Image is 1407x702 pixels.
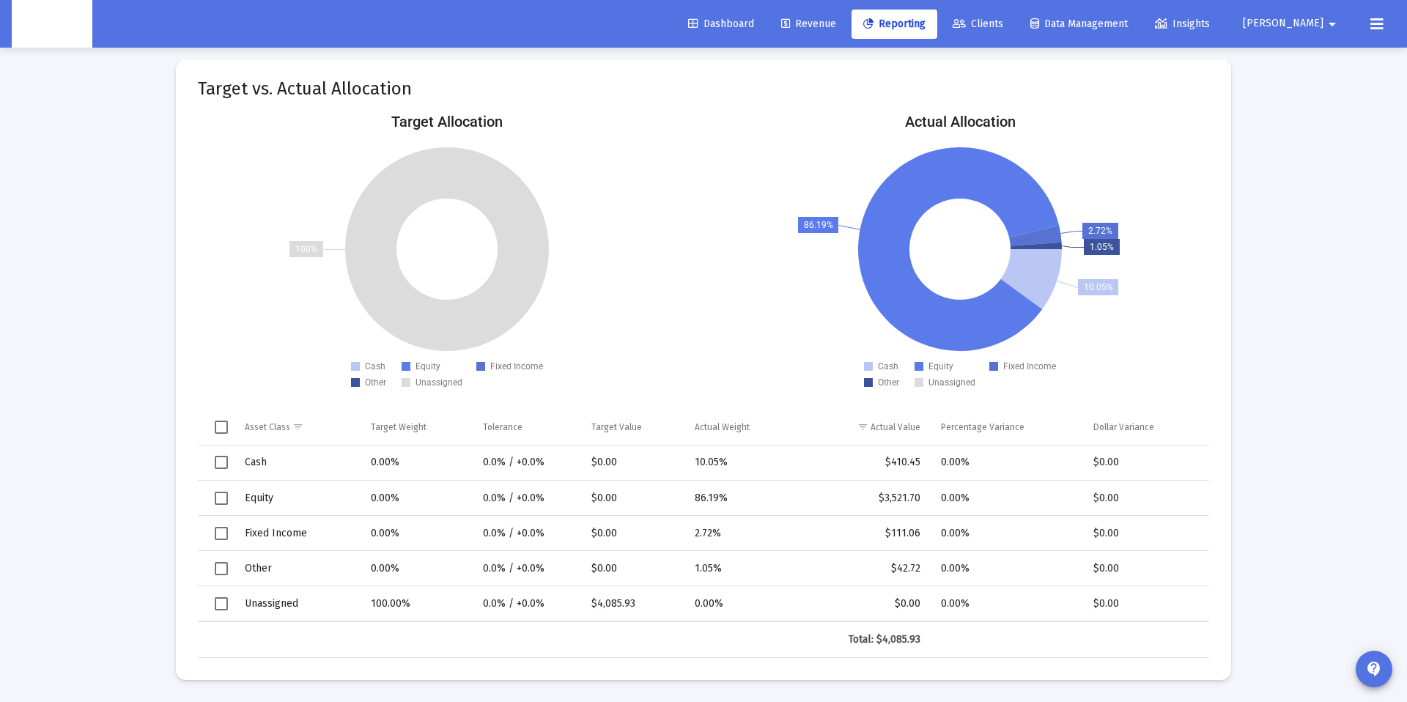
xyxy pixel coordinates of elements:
[591,561,674,576] div: $0.00
[1093,491,1196,506] div: $0.00
[591,596,674,611] div: $4,085.93
[1019,10,1140,39] a: Data Management
[215,492,228,505] div: Select row
[371,526,462,541] div: 0.00%
[234,481,361,516] td: Equity
[695,455,787,470] div: 10.05%
[292,421,303,432] span: Show filter options for column 'Asset Class'
[591,526,674,541] div: $0.00
[807,596,920,611] div: $0.00
[1093,596,1196,611] div: $0.00
[295,244,317,254] text: 100%
[931,410,1083,445] td: Column Percentage Variance
[941,10,1015,39] a: Clients
[361,410,473,445] td: Column Target Weight
[676,10,766,39] a: Dashboard
[365,377,386,388] text: Other
[371,561,462,576] div: 0.00%
[863,18,926,30] span: Reporting
[1093,526,1196,541] div: $0.00
[1003,361,1056,372] text: Fixed Income
[215,456,228,469] div: Select row
[695,526,787,541] div: 2.72%
[245,421,290,433] div: Asset Class
[1088,226,1112,236] text: 2.72%
[695,421,750,433] div: Actual Weight
[591,491,674,506] div: $0.00
[797,410,931,445] td: Column Actual Value
[198,81,412,96] mat-card-title: Target vs. Actual Allocation
[807,526,920,541] div: $111.06
[591,455,674,470] div: $0.00
[928,377,975,388] text: Unassigned
[215,527,228,540] div: Select row
[1090,242,1114,252] text: 1.05%
[483,455,571,470] div: 0.0% / +0.0%
[483,596,571,611] div: 0.0% / +0.0%
[807,632,920,647] div: Total: $4,085.93
[1323,10,1341,39] mat-icon: arrow_drop_down
[371,421,426,433] div: Target Weight
[857,421,868,432] span: Show filter options for column 'Actual Value'
[234,551,361,586] td: Other
[807,491,920,506] div: $3,521.70
[215,562,228,575] div: Select row
[807,455,920,470] div: $410.45
[941,421,1024,433] div: Percentage Variance
[878,361,898,372] text: Cash
[804,220,833,230] text: 86.19%
[688,18,754,30] span: Dashboard
[483,561,571,576] div: 0.0% / +0.0%
[1030,18,1128,30] span: Data Management
[234,446,361,481] td: Cash
[215,421,228,434] div: Select all
[769,10,848,39] a: Revenue
[483,491,571,506] div: 0.0% / +0.0%
[1093,561,1196,576] div: $0.00
[1084,282,1113,292] text: 10.05%
[371,491,462,506] div: 0.00%
[953,18,1003,30] span: Clients
[928,361,953,372] text: Equity
[198,410,1209,658] div: Data grid
[1093,421,1154,433] div: Dollar Variance
[941,526,1073,541] div: 0.00%
[871,421,920,433] div: Actual Value
[371,596,462,611] div: 100.00%
[473,410,581,445] td: Column Tolerance
[416,361,440,372] text: Equity
[905,113,1016,130] text: Actual Allocation
[416,377,462,388] text: Unassigned
[807,561,920,576] div: $42.72
[215,597,228,610] div: Select row
[781,18,836,30] span: Revenue
[941,561,1073,576] div: 0.00%
[371,455,462,470] div: 0.00%
[1155,18,1210,30] span: Insights
[852,10,937,39] a: Reporting
[365,361,385,372] text: Cash
[234,516,361,551] td: Fixed Income
[695,491,787,506] div: 86.19%
[234,410,361,445] td: Column Asset Class
[878,377,899,388] text: Other
[1083,410,1209,445] td: Column Dollar Variance
[490,361,543,372] text: Fixed Income
[941,596,1073,611] div: 0.00%
[695,596,787,611] div: 0.00%
[234,586,361,621] td: Unassigned
[1143,10,1222,39] a: Insights
[483,421,522,433] div: Tolerance
[1365,660,1383,678] mat-icon: contact_support
[941,491,1073,506] div: 0.00%
[1093,455,1196,470] div: $0.00
[591,421,642,433] div: Target Value
[684,410,797,445] td: Column Actual Weight
[391,113,503,130] text: Target Allocation
[483,526,571,541] div: 0.0% / +0.0%
[695,561,787,576] div: 1.05%
[941,455,1073,470] div: 0.00%
[1225,9,1359,38] button: [PERSON_NAME]
[581,410,684,445] td: Column Target Value
[1243,18,1323,30] span: [PERSON_NAME]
